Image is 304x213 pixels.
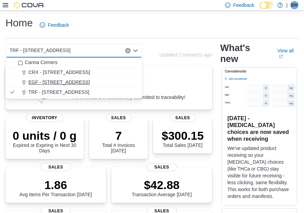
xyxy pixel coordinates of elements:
p: Updated 2 minute(s) ago [159,52,212,58]
button: Close list of options [133,48,138,53]
span: Inventory [26,114,63,122]
div: Expired or Expiring in Next 30 Days [11,129,78,153]
div: Brice Wieg [290,1,299,9]
span: Canna Corners [25,59,57,66]
div: Total # Invoices [DATE] [95,129,143,153]
h2: What's new [220,42,269,64]
div: Avg Items Per Transaction [DATE] [19,178,92,197]
button: Clear input [125,48,131,53]
span: EGF - [STREET_ADDRESS] [28,79,90,86]
h1: Home [5,16,33,30]
button: TRF - [STREET_ADDRESS] [5,87,142,97]
a: Feedback [37,18,71,32]
svg: External link [279,54,283,59]
p: $300.15 [162,129,204,142]
span: BW [291,1,298,9]
p: 0 units / 0 g [11,129,78,142]
span: Sales [106,114,131,122]
img: Cova [14,2,44,9]
span: Feedback [48,22,69,28]
span: Sales [41,163,71,171]
input: Dark Mode [260,2,274,9]
button: Canna Corners [5,58,142,67]
p: | [286,1,288,9]
button: EGF - [STREET_ADDRESS] [5,77,142,87]
a: View allExternal link [277,48,299,59]
p: $42.88 [132,178,192,192]
span: TRF - [STREET_ADDRESS] [28,89,89,96]
button: CRX - [STREET_ADDRESS] [5,67,142,77]
span: Sales [147,163,177,171]
div: Total Sales [DATE] [162,129,204,148]
p: We've updated product receiving so your [MEDICAL_DATA] choices (like THCa or CBG) stay visible fo... [227,145,291,200]
span: CRX - [STREET_ADDRESS] [28,69,90,76]
p: 7 [95,129,143,142]
p: 1.86 [19,178,92,192]
span: Feedback [233,2,254,9]
span: TRF - [STREET_ADDRESS] [10,46,70,54]
div: Transaction Average [DATE] [132,178,192,197]
span: Sales [170,114,196,122]
h3: [DATE] - [MEDICAL_DATA] choices are now saved when receiving [227,115,291,142]
div: Choose from the following options [5,58,142,97]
